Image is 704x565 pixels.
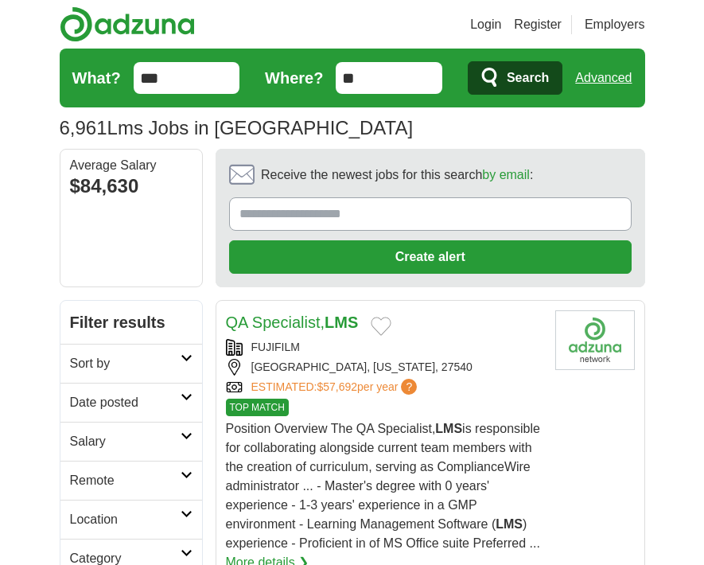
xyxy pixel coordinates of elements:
a: Sort by [60,344,202,383]
img: Adzuna logo [60,6,195,42]
a: Employers [585,15,645,34]
h2: Filter results [60,301,202,344]
strong: LMS [435,422,462,435]
label: Where? [265,66,323,90]
label: What? [72,66,121,90]
a: Salary [60,422,202,461]
a: Date posted [60,383,202,422]
a: Advanced [575,62,632,94]
button: Create alert [229,240,632,274]
span: Position Overview The QA Specialist, is responsible for collaborating alongside current team memb... [226,422,540,550]
strong: LMS [496,517,523,531]
div: Average Salary [70,159,193,172]
h2: Sort by [70,354,181,373]
a: Location [60,500,202,539]
strong: LMS [325,314,358,331]
div: $84,630 [70,172,193,201]
a: Remote [60,461,202,500]
a: QA Specialist,LMS [226,314,359,331]
h2: Salary [70,432,181,451]
button: Search [468,61,562,95]
a: Login [470,15,501,34]
a: Register [514,15,562,34]
a: FUJIFILM [251,341,300,353]
h1: Lms Jobs in [GEOGRAPHIC_DATA] [60,117,414,138]
span: ? [401,379,417,395]
span: Receive the newest jobs for this search : [261,166,533,185]
a: by email [482,168,530,181]
a: ESTIMATED:$57,692per year? [251,379,421,395]
h2: Location [70,510,181,529]
span: $57,692 [317,380,357,393]
span: Search [507,62,549,94]
img: Fujifilm logo [555,310,635,370]
button: Add to favorite jobs [371,317,391,336]
span: TOP MATCH [226,399,289,416]
h2: Date posted [70,393,181,412]
h2: Remote [70,471,181,490]
div: [GEOGRAPHIC_DATA], [US_STATE], 27540 [226,359,543,376]
span: 6,961 [60,114,107,142]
